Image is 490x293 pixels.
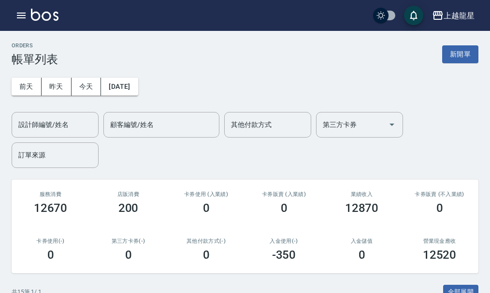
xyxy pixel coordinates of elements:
img: Logo [31,9,58,21]
a: 新開單 [442,49,478,58]
h2: 其他付款方式(-) [179,238,233,244]
div: 上越龍星 [444,10,475,22]
h3: 12670 [34,201,68,215]
h3: 12520 [423,248,457,262]
button: 今天 [72,78,101,96]
button: save [404,6,423,25]
h2: 卡券販賣 (不入業績) [412,191,467,197]
h3: 0 [47,248,54,262]
h2: 卡券使用 (入業績) [179,191,233,197]
button: 昨天 [42,78,72,96]
h3: 12870 [345,201,379,215]
h3: 0 [281,201,288,215]
h3: 帳單列表 [12,53,58,66]
h2: 第三方卡券(-) [101,238,156,244]
h3: 0 [203,248,210,262]
h2: 入金儲值 [334,238,389,244]
h3: 0 [436,201,443,215]
h2: 店販消費 [101,191,156,197]
h3: -350 [272,248,296,262]
h3: 0 [359,248,365,262]
h2: 業績收入 [334,191,389,197]
button: Open [384,117,400,132]
h2: 營業現金應收 [412,238,467,244]
button: 上越龍星 [428,6,478,26]
h3: 0 [203,201,210,215]
h2: 卡券使用(-) [23,238,78,244]
h2: 入金使用(-) [257,238,311,244]
h3: 0 [125,248,132,262]
button: 前天 [12,78,42,96]
h2: ORDERS [12,42,58,49]
button: [DATE] [101,78,138,96]
h2: 卡券販賣 (入業績) [257,191,311,197]
button: 新開單 [442,45,478,63]
h3: 200 [118,201,139,215]
h3: 服務消費 [23,191,78,197]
